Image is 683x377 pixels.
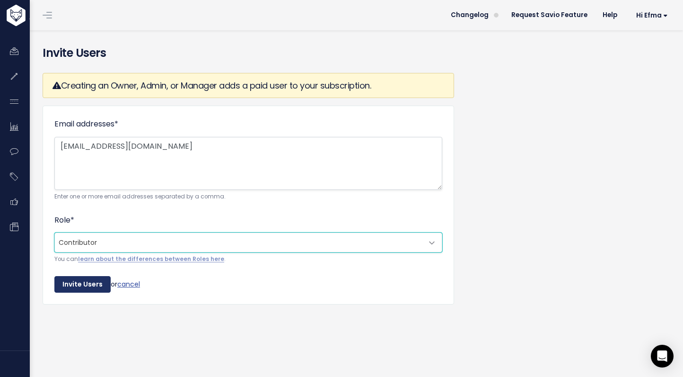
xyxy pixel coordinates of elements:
a: Help [595,8,625,22]
span: Contributor [55,233,423,252]
img: logo-white.9d6f32f41409.svg [4,5,78,26]
span: Contributor [54,233,442,252]
form: or [54,117,442,293]
h4: Invite Users [43,45,669,62]
a: Request Savio Feature [504,8,595,22]
div: Open Intercom Messenger [651,345,674,368]
a: cancel [117,279,140,288]
span: Changelog [451,12,489,18]
label: Email addresses [54,117,118,131]
label: Role [54,214,74,227]
span: Hi Efma [636,12,668,19]
small: Enter one or more email addresses separated by a comma. [54,192,442,202]
input: Invite Users [54,276,111,293]
a: Hi Efma [625,8,675,23]
a: learn about the differences between Roles here [78,255,224,263]
small: You can . [54,254,442,264]
h3: Creating an Owner, Admin, or Manager adds a paid user to your subscription. [53,79,444,92]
